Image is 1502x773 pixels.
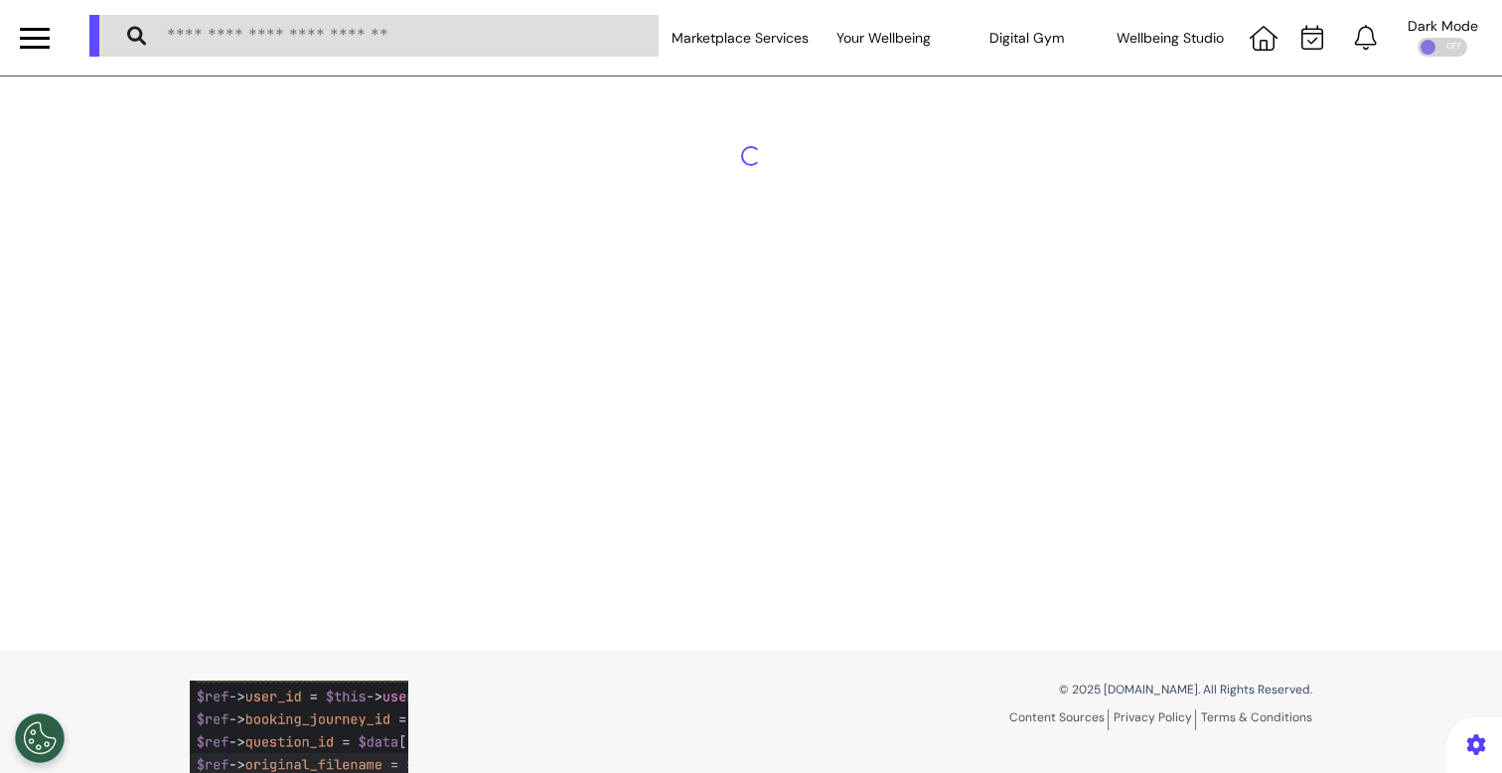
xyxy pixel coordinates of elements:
[1009,709,1109,730] a: Content Sources
[955,10,1098,66] div: Digital Gym
[1408,19,1478,33] div: Dark Mode
[812,10,955,66] div: Your Wellbeing
[15,713,65,763] button: Open Preferences
[1418,38,1467,57] div: OFF
[669,10,812,66] div: Marketplace Services
[766,681,1312,698] p: © 2025 [DOMAIN_NAME]. All Rights Reserved.
[1099,10,1242,66] div: Wellbeing Studio
[1201,709,1312,725] a: Terms & Conditions
[1114,709,1196,730] a: Privacy Policy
